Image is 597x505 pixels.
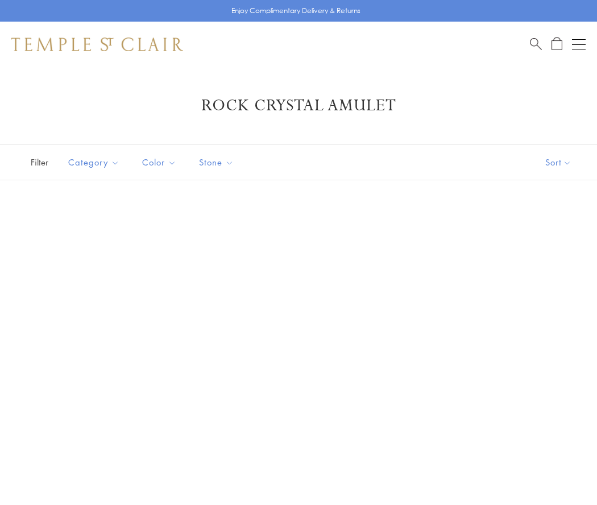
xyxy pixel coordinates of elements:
[520,145,597,180] button: Show sort by
[231,5,360,16] p: Enjoy Complimentary Delivery & Returns
[28,96,569,116] h1: Rock Crystal Amulet
[552,37,562,51] a: Open Shopping Bag
[572,38,586,51] button: Open navigation
[530,37,542,51] a: Search
[134,150,185,175] button: Color
[63,155,128,169] span: Category
[193,155,242,169] span: Stone
[190,150,242,175] button: Stone
[136,155,185,169] span: Color
[60,150,128,175] button: Category
[11,38,183,51] img: Temple St. Clair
